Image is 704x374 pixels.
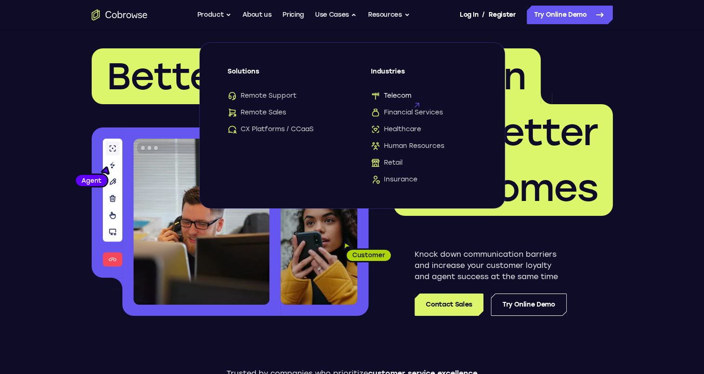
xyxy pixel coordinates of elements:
a: TelecomTelecom [371,91,477,100]
img: Retail [371,158,380,167]
span: Healthcare [371,125,421,134]
span: CX Platforms / CCaaS [228,125,314,134]
a: CX Platforms / CCaaSCX Platforms / CCaaS [228,125,334,134]
img: Human Resources [371,141,380,151]
a: Log In [460,6,478,24]
a: InsuranceInsurance [371,175,477,184]
span: Financial Services [371,108,443,117]
img: Financial Services [371,108,380,117]
img: Remote Support [228,91,237,100]
a: Register [489,6,516,24]
img: Insurance [371,175,380,184]
button: Use Cases [315,6,357,24]
img: A customer holding their phone [281,194,357,305]
a: Pricing [282,6,304,24]
a: Contact Sales [415,294,483,316]
a: Remote SalesRemote Sales [228,108,334,117]
a: Try Online Demo [527,6,613,24]
span: Remote Support [228,91,296,100]
a: Financial ServicesFinancial Services [371,108,477,117]
img: A customer support agent talking on the phone [134,139,269,305]
span: Better communication [107,54,526,99]
span: Retail [371,158,402,167]
a: RetailRetail [371,158,477,167]
a: Try Online Demo [491,294,567,316]
img: Healthcare [371,125,380,134]
img: Telecom [371,91,380,100]
a: HealthcareHealthcare [371,125,477,134]
p: Knock down communication barriers and increase your customer loyalty and agent success at the sam... [415,249,567,282]
a: About us [242,6,271,24]
span: / [482,9,485,20]
span: Telecom [371,91,411,100]
span: Industries [371,67,477,84]
span: Solutions [228,67,334,84]
button: Resources [368,6,410,24]
span: Remote Sales [228,108,286,117]
button: Product [197,6,232,24]
img: CX Platforms / CCaaS [228,125,237,134]
a: Remote SupportRemote Support [228,91,334,100]
span: Insurance [371,175,417,184]
a: Go to the home page [92,9,148,20]
img: Remote Sales [228,108,237,117]
a: Human ResourcesHuman Resources [371,141,477,151]
span: Human Resources [371,141,444,151]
